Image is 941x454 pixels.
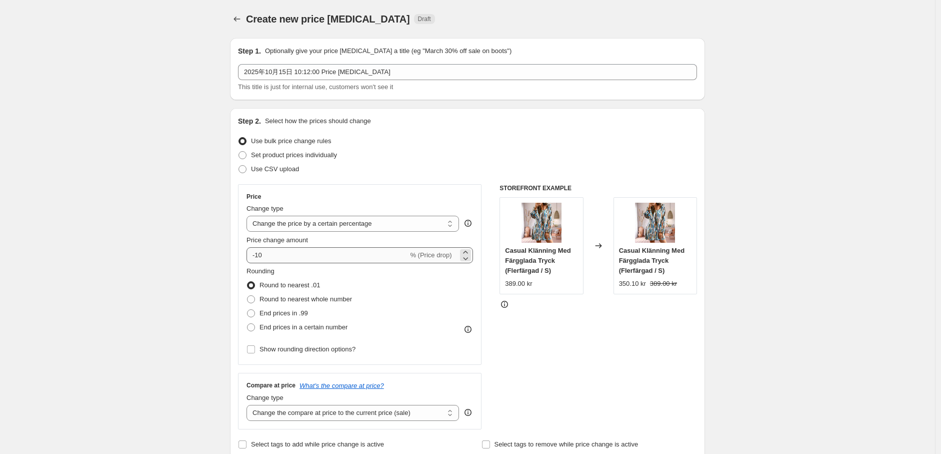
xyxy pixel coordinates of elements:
p: Select how the prices should change [265,116,371,126]
span: Select tags to add while price change is active [251,440,384,448]
span: Casual Klänning Med Färgglada Tryck (Flerfärgad / S) [619,247,684,274]
span: Use CSV upload [251,165,299,173]
span: End prices in .99 [259,309,308,317]
button: Price change jobs [230,12,244,26]
h6: STOREFRONT EXAMPLE [499,184,697,192]
span: Round to nearest whole number [259,295,352,303]
input: 30% off holiday sale [238,64,697,80]
button: What's the compare at price? [299,382,384,389]
span: Draft [418,15,431,23]
h2: Step 1. [238,46,261,56]
span: Price change amount [246,236,308,244]
span: End prices in a certain number [259,323,347,331]
img: 20220926160105_720x_544eb7d4-9c08-404e-b304-9f01a7bd2fd0_80x.jpg [635,203,675,243]
div: help [463,218,473,228]
h3: Price [246,193,261,201]
div: 350.10 kr [619,279,646,289]
span: Round to nearest .01 [259,281,320,289]
div: 389.00 kr [505,279,532,289]
img: 20220926160105_720x_544eb7d4-9c08-404e-b304-9f01a7bd2fd0_80x.jpg [521,203,561,243]
span: Create new price [MEDICAL_DATA] [246,14,410,25]
span: % (Price drop) [410,251,451,259]
span: Change type [246,205,283,212]
h2: Step 2. [238,116,261,126]
h3: Compare at price [246,381,295,389]
span: Change type [246,394,283,401]
strike: 389.00 kr [650,279,677,289]
span: Show rounding direction options? [259,345,355,353]
span: Casual Klänning Med Färgglada Tryck (Flerfärgad / S) [505,247,570,274]
p: Optionally give your price [MEDICAL_DATA] a title (eg "March 30% off sale on boots") [265,46,511,56]
span: This title is just for internal use, customers won't see it [238,83,393,91]
span: Select tags to remove while price change is active [494,440,638,448]
span: Use bulk price change rules [251,137,331,145]
input: -15 [246,247,408,263]
div: help [463,407,473,417]
span: Set product prices individually [251,151,337,159]
span: Rounding [246,267,274,275]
